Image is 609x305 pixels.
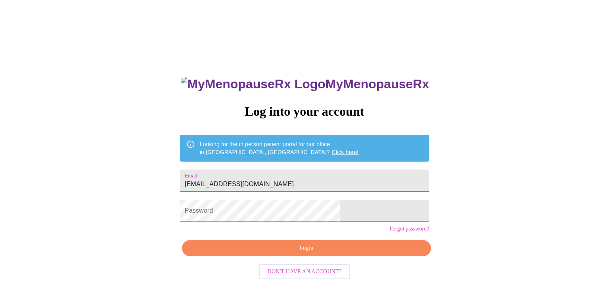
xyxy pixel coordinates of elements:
h3: Log into your account [180,104,429,119]
button: Login [182,240,431,256]
a: Don't have an account? [257,267,352,274]
a: Click here! [332,149,359,155]
span: Login [191,243,422,253]
button: Don't have an account? [259,264,350,280]
h3: MyMenopauseRx [181,77,429,91]
span: Don't have an account? [268,267,342,277]
a: Forgot password? [389,226,429,232]
div: Looking for the in person patient portal for our office in [GEOGRAPHIC_DATA], [GEOGRAPHIC_DATA]? [200,137,359,159]
img: MyMenopauseRx Logo [181,77,325,91]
